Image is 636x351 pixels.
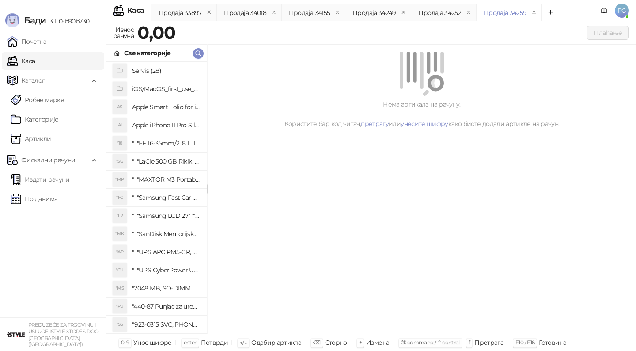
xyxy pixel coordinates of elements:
button: remove [204,9,215,16]
div: Каса [127,7,144,14]
span: ↑/↓ [240,339,247,346]
button: remove [398,9,409,16]
h4: """EF 16-35mm/2, 8 L III USM""" [132,136,200,150]
span: F10 / F16 [515,339,534,346]
a: Документација [597,4,611,18]
h4: "2048 MB, SO-DIMM DDRII, 667 MHz, Napajanje 1,8 0,1 V, Latencija CL5" [132,281,200,295]
div: "FC [113,191,127,205]
div: Нема артикала на рачуну. Користите бар код читач, или како бисте додали артикле на рачун. [218,99,625,129]
div: "5G [113,154,127,168]
a: Почетна [7,33,47,50]
small: PREDUZEĆE ZA TRGOVINU I USLUGE ISTYLE STORES DOO [GEOGRAPHIC_DATA] ([GEOGRAPHIC_DATA]) [28,322,99,347]
div: "S5 [113,317,127,332]
div: Продаја 34249 [352,8,396,18]
h4: """Samsung LCD 27"""" C27F390FHUXEN""" [132,209,200,223]
a: Издати рачуни [11,171,70,188]
div: "18 [113,136,127,150]
div: Потврди [201,337,228,348]
div: Одабир артикла [251,337,301,348]
h4: """UPS APC PM5-GR, Essential Surge Arrest,5 utic_nica""" [132,245,200,259]
div: Продаја 34155 [289,8,330,18]
div: Продаја 34018 [224,8,266,18]
span: 3.11.0-b80b730 [46,17,89,25]
div: Износ рачуна [111,24,136,42]
div: "PU [113,299,127,313]
span: + [359,339,362,346]
div: "MK [113,227,127,241]
h4: Servis (28) [132,64,200,78]
h4: """LaCie 500 GB Rikiki USB 3.0 / Ultra Compact & Resistant aluminum / USB 3.0 / 2.5""""""" [132,154,200,168]
h4: iOS/MacOS_first_use_assistance (4) [132,82,200,96]
div: Претрага [474,337,503,348]
span: Каталог [21,72,45,89]
div: AI [113,118,127,132]
div: "CU [113,263,127,277]
div: Продаја 34259 [484,8,527,18]
span: Бади [24,15,46,26]
div: Све категорије [124,48,170,58]
a: ArtikliАртикли [11,130,51,148]
div: "L2 [113,209,127,223]
a: Каса [7,52,35,70]
div: Измена [366,337,389,348]
button: Add tab [541,4,559,21]
h4: """UPS CyberPower UT650EG, 650VA/360W , line-int., s_uko, desktop""" [132,263,200,277]
strong: 0,00 [137,22,175,43]
h4: "923-0315 SVC,IPHONE 5/5S BATTERY REMOVAL TRAY Držač za iPhone sa kojim se otvara display [132,317,200,332]
span: Фискални рачуни [21,151,75,169]
span: enter [184,339,197,346]
span: ⌫ [313,339,320,346]
div: AS [113,100,127,114]
div: "MP [113,172,127,187]
div: "MS [113,281,127,295]
div: Продаја 33897 [159,8,202,18]
img: 64x64-companyLogo-77b92cf4-9946-4f36-9751-bf7bb5fd2c7d.png [7,326,25,343]
a: унесите шифру [401,120,448,128]
a: Робне марке [11,91,64,109]
span: f [469,339,470,346]
span: 0-9 [121,339,129,346]
span: ⌘ command / ⌃ control [401,339,460,346]
button: remove [332,9,343,16]
button: Плаћање [587,26,629,40]
h4: Apple Smart Folio for iPad mini (A17 Pro) - Sage [132,100,200,114]
button: remove [528,9,540,16]
h4: """SanDisk Memorijska kartica 256GB microSDXC sa SD adapterom SDSQXA1-256G-GN6MA - Extreme PLUS, ... [132,227,200,241]
div: Продаја 34252 [418,8,461,18]
div: Сторно [325,337,347,348]
a: Категорије [11,111,59,128]
a: По данима [11,190,57,208]
div: grid [106,62,207,334]
img: Logo [5,13,19,27]
div: Готовина [539,337,566,348]
div: "AP [113,245,127,259]
h4: """MAXTOR M3 Portable 2TB 2.5"""" crni eksterni hard disk HX-M201TCB/GM""" [132,172,200,187]
h4: """Samsung Fast Car Charge Adapter, brzi auto punja_, boja crna""" [132,191,200,205]
button: remove [268,9,280,16]
a: претрагу [361,120,389,128]
div: Унос шифре [133,337,172,348]
h4: Apple iPhone 11 Pro Silicone Case - Black [132,118,200,132]
span: PG [615,4,629,18]
h4: "440-87 Punjac za uredjaje sa micro USB portom 4/1, Stand." [132,299,200,313]
button: remove [463,9,474,16]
